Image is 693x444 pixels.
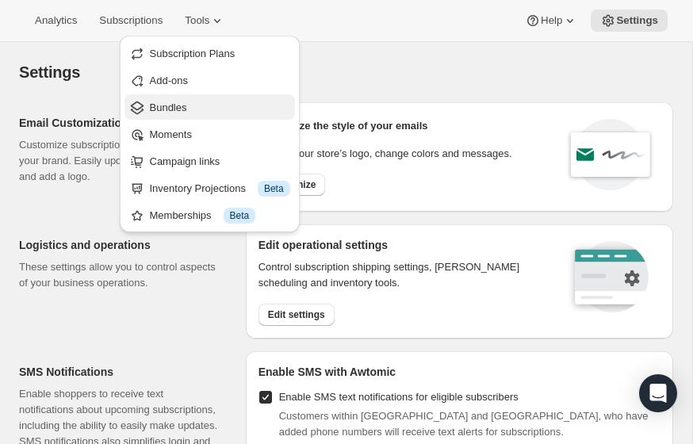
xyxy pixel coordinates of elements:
[258,364,660,380] h2: Enable SMS with Awtomic
[150,128,192,140] span: Moments
[279,391,519,403] span: Enable SMS text notifications for eligible subscribers
[90,10,172,32] button: Subscriptions
[541,14,562,27] span: Help
[19,137,220,185] p: Customize subscription emails to match your brand. Easily update messaging, color, and add a logo.
[150,181,290,197] div: Inventory Projections
[124,175,295,201] button: Inventory Projections
[99,14,163,27] span: Subscriptions
[124,202,295,228] button: Memberships
[616,14,658,27] span: Settings
[639,374,677,412] div: Open Intercom Messenger
[268,308,325,321] span: Edit settings
[591,10,668,32] button: Settings
[264,182,284,195] span: Beta
[258,146,512,162] p: Upload your store’s logo, change colors and messages.
[230,209,250,222] span: Beta
[258,118,428,134] p: Customize the style of your emails
[124,121,295,147] button: Moments
[150,208,290,224] div: Memberships
[185,14,209,27] span: Tools
[515,10,588,32] button: Help
[124,94,295,120] button: Bundles
[258,237,546,253] h2: Edit operational settings
[150,155,220,167] span: Campaign links
[19,63,80,81] span: Settings
[19,259,220,291] p: These settings allow you to control aspects of your business operations.
[19,364,220,380] h2: SMS Notifications
[19,237,220,253] h2: Logistics and operations
[258,304,335,326] button: Edit settings
[279,410,649,438] span: Customers within [GEOGRAPHIC_DATA] and [GEOGRAPHIC_DATA], who have added phone numbers will recei...
[258,259,546,291] p: Control subscription shipping settings, [PERSON_NAME] scheduling and inventory tools.
[19,115,220,131] h2: Email Customization
[150,101,187,113] span: Bundles
[25,10,86,32] button: Analytics
[124,67,295,93] button: Add-ons
[124,40,295,66] button: Subscription Plans
[35,14,77,27] span: Analytics
[150,48,235,59] span: Subscription Plans
[175,10,235,32] button: Tools
[124,148,295,174] button: Campaign links
[150,75,188,86] span: Add-ons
